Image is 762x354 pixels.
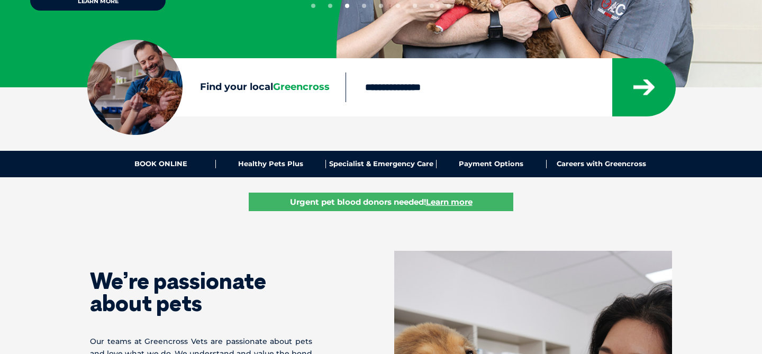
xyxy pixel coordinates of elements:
button: 4 of 9 [362,4,366,8]
span: Greencross [273,81,330,93]
a: Careers with Greencross [547,160,656,168]
button: 7 of 9 [413,4,417,8]
button: 5 of 9 [379,4,383,8]
button: 2 of 9 [328,4,332,8]
label: Find your local [87,79,346,95]
button: 1 of 9 [311,4,315,8]
a: Specialist & Emergency Care [326,160,436,168]
a: Urgent pet blood donors needed!Learn more [249,193,513,211]
button: 9 of 9 [447,4,451,8]
a: Payment Options [437,160,547,168]
a: BOOK ONLINE [106,160,216,168]
button: 6 of 9 [396,4,400,8]
a: Healthy Pets Plus [216,160,326,168]
u: Learn more [426,197,473,207]
button: 8 of 9 [430,4,434,8]
button: 3 of 9 [345,4,349,8]
h1: We’re passionate about pets [90,270,312,314]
